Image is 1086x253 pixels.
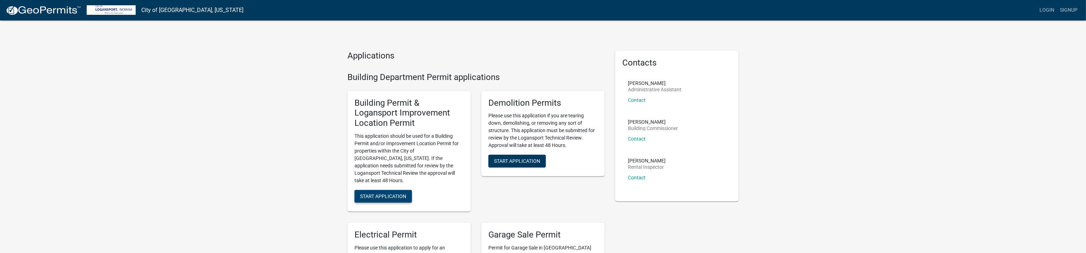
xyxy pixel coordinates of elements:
button: Start Application [354,190,412,203]
p: [PERSON_NAME] [628,81,681,86]
p: Administrative Assistant [628,87,681,92]
a: Contact [628,97,646,103]
button: Start Application [488,155,546,167]
h4: Applications [347,51,605,61]
p: Permit for Garage Sale in [GEOGRAPHIC_DATA] [488,244,598,252]
a: Signup [1057,4,1080,17]
img: City of Logansport, Indiana [87,5,136,15]
h4: Building Department Permit applications [347,72,605,82]
h5: Contacts [622,58,732,68]
p: [PERSON_NAME] [628,119,678,124]
a: City of [GEOGRAPHIC_DATA], [US_STATE] [141,4,243,16]
h5: Electrical Permit [354,230,464,240]
a: Contact [628,136,646,142]
h5: Garage Sale Permit [488,230,598,240]
span: Start Application [494,158,540,164]
span: Start Application [360,193,406,199]
p: This application should be used for a Building Permit and/or Improvement Location Permit for prop... [354,132,464,184]
a: Contact [628,175,646,180]
p: Please use this application if you are tearing down, demolishing, or removing any sort of structu... [488,112,598,149]
a: Login [1037,4,1057,17]
p: Rental Inspector [628,165,666,169]
p: [PERSON_NAME] [628,158,666,163]
h5: Demolition Permits [488,98,598,108]
h5: Building Permit & Logansport Improvement Location Permit [354,98,464,128]
p: Building Commissioner [628,126,678,131]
